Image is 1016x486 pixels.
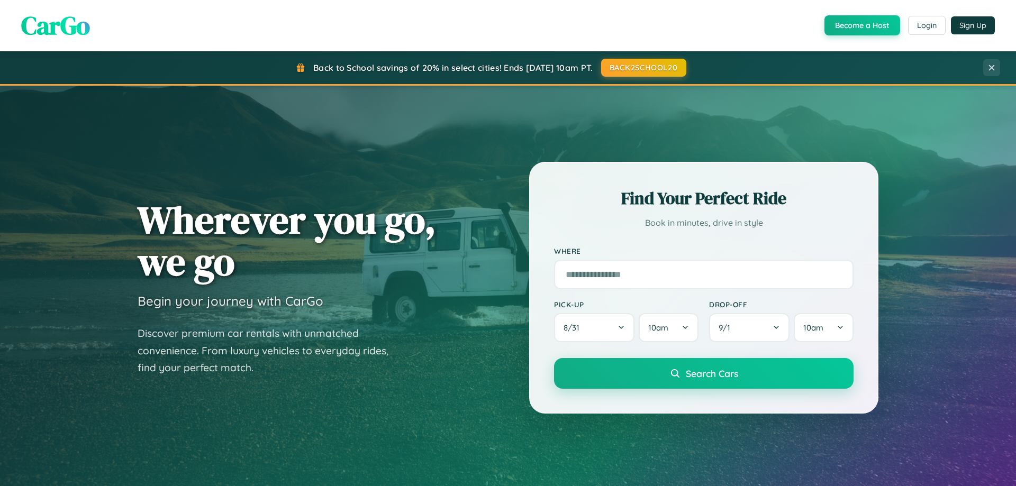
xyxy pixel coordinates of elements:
button: Search Cars [554,358,854,389]
span: 8 / 31 [564,323,585,333]
button: 10am [794,313,854,342]
label: Drop-off [709,300,854,309]
p: Discover premium car rentals with unmatched convenience. From luxury vehicles to everyday rides, ... [138,325,402,377]
h3: Begin your journey with CarGo [138,293,323,309]
span: Search Cars [686,368,738,379]
span: CarGo [21,8,90,43]
span: 9 / 1 [719,323,736,333]
button: Login [908,16,946,35]
span: 10am [648,323,668,333]
button: 8/31 [554,313,634,342]
button: BACK2SCHOOL20 [601,59,686,77]
button: 10am [639,313,698,342]
h2: Find Your Perfect Ride [554,187,854,210]
button: Sign Up [951,16,995,34]
span: Back to School savings of 20% in select cities! Ends [DATE] 10am PT. [313,62,593,73]
button: Become a Host [824,15,900,35]
span: 10am [803,323,823,333]
p: Book in minutes, drive in style [554,215,854,231]
label: Where [554,246,854,255]
h1: Wherever you go, we go [138,199,436,282]
button: 9/1 [709,313,790,342]
label: Pick-up [554,300,698,309]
